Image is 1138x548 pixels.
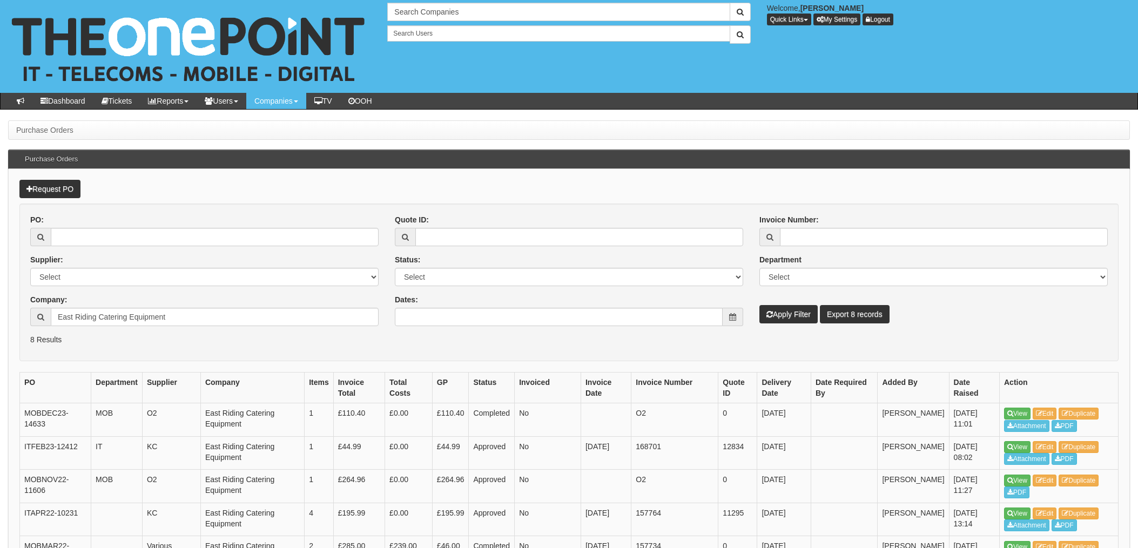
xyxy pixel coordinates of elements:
td: [PERSON_NAME] [878,503,949,536]
a: PDF [1052,519,1077,531]
input: Search Users [387,25,730,42]
th: PO [20,373,91,403]
td: 12834 [718,436,757,470]
a: Edit [1033,441,1057,453]
td: No [515,403,581,437]
th: GP [432,373,469,403]
a: Users [197,93,246,109]
a: View [1004,508,1031,519]
th: Invoice Total [333,373,385,403]
a: Reports [140,93,197,109]
label: Department [759,254,802,265]
td: £0.00 [385,503,433,536]
th: Action [1000,373,1119,403]
td: [DATE] [757,503,811,536]
h3: Purchase Orders [19,150,83,168]
th: Invoice Date [581,373,631,403]
button: Quick Links [767,13,811,25]
th: Invoiced [515,373,581,403]
a: PDF [1004,486,1029,498]
td: [PERSON_NAME] [878,403,949,437]
label: Supplier: [30,254,63,265]
td: No [515,470,581,503]
a: Logout [863,13,893,25]
th: Added By [878,373,949,403]
a: Duplicate [1059,441,1099,453]
a: Attachment [1004,420,1049,432]
td: [DATE] [757,470,811,503]
th: Total Costs [385,373,433,403]
td: £110.40 [432,403,469,437]
td: [DATE] 11:01 [949,403,999,437]
td: £0.00 [385,403,433,437]
td: £44.99 [333,436,385,470]
a: Edit [1033,408,1057,420]
a: Export 8 records [820,305,890,323]
td: Approved [469,470,515,503]
td: East Riding Catering Equipment [200,436,304,470]
th: Quote ID [718,373,757,403]
td: East Riding Catering Equipment [200,503,304,536]
td: £0.00 [385,436,433,470]
td: £264.96 [333,470,385,503]
b: [PERSON_NAME] [800,4,864,12]
td: East Riding Catering Equipment [200,470,304,503]
a: Tickets [93,93,140,109]
th: Company [200,373,304,403]
button: Apply Filter [759,305,818,323]
a: Duplicate [1059,475,1099,486]
td: MOBDEC23-14633 [20,403,91,437]
a: Edit [1033,508,1057,519]
td: 157764 [631,503,718,536]
td: O2 [631,470,718,503]
th: Invoice Number [631,373,718,403]
td: MOB [91,403,143,437]
td: £264.96 [432,470,469,503]
p: 8 Results [30,334,1108,345]
td: ITFEB23-12412 [20,436,91,470]
a: View [1004,441,1031,453]
th: Delivery Date [757,373,811,403]
td: 0 [718,403,757,437]
td: No [515,503,581,536]
th: Date Raised [949,373,999,403]
th: Supplier [142,373,200,403]
th: Items [305,373,334,403]
td: IT [91,436,143,470]
td: £0.00 [385,470,433,503]
label: Status: [395,254,420,265]
td: [DATE] 08:02 [949,436,999,470]
a: Attachment [1004,453,1049,465]
a: My Settings [813,13,861,25]
li: Purchase Orders [16,125,73,136]
td: O2 [631,403,718,437]
label: PO: [30,214,44,225]
div: Welcome, [759,3,1138,25]
td: [DATE] [581,436,631,470]
td: Approved [469,436,515,470]
td: [DATE] [757,436,811,470]
td: MOBNOV22-11606 [20,470,91,503]
td: O2 [142,470,200,503]
td: No [515,436,581,470]
td: £44.99 [432,436,469,470]
th: Status [469,373,515,403]
td: MOB [91,470,143,503]
td: East Riding Catering Equipment [200,403,304,437]
a: Dashboard [32,93,93,109]
label: Dates: [395,294,418,305]
td: 1 [305,470,334,503]
a: Duplicate [1059,408,1099,420]
th: Department [91,373,143,403]
a: PDF [1052,420,1077,432]
td: 0 [718,470,757,503]
a: View [1004,408,1031,420]
td: Approved [469,503,515,536]
td: [DATE] 11:27 [949,470,999,503]
a: Companies [246,93,306,109]
a: Edit [1033,475,1057,486]
td: [PERSON_NAME] [878,470,949,503]
td: £195.99 [333,503,385,536]
a: Request PO [19,180,80,198]
td: [DATE] 13:14 [949,503,999,536]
